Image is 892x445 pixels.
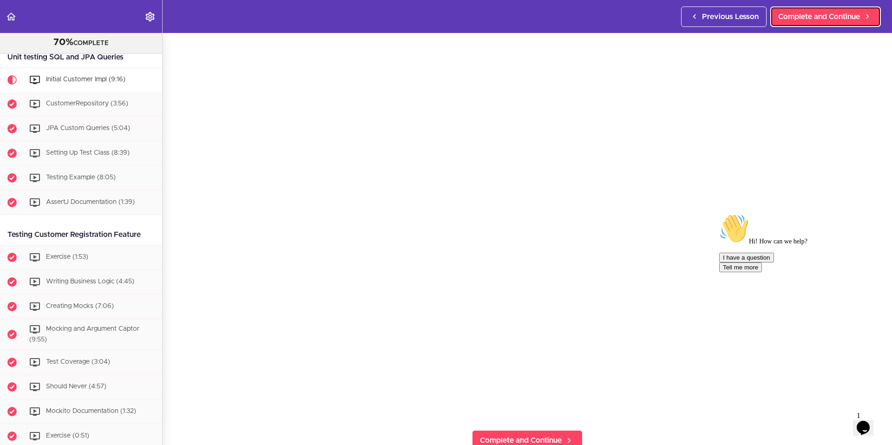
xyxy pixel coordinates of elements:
button: Tell me more [4,52,46,62]
span: Creating Mocks (7:06) [46,303,114,310]
img: :wave: [4,4,33,33]
span: Exercise (1:53) [46,254,88,261]
span: Previous Lesson [702,11,759,22]
span: 70% [53,38,73,47]
span: Setting Up Test Class (8:39) [46,150,130,157]
iframe: chat widget [715,210,883,403]
span: Initial Customer Impl (9:16) [46,77,125,83]
div: 👋Hi! How can we help?I have a questionTell me more [4,4,171,62]
span: Exercise (0:51) [46,432,89,439]
span: AssertJ Documentation (1:39) [46,199,135,206]
span: Testing Example (8:05) [46,175,116,181]
svg: Back to course curriculum [6,11,17,22]
span: Hi! How can we help? [4,28,92,35]
svg: Settings Menu [144,11,156,22]
div: COMPLETE [12,37,151,49]
span: JPA Custom Queries (5:04) [46,125,130,132]
a: Complete and Continue [770,7,881,27]
span: Mocking and Argument Captor (9:55) [29,326,139,343]
span: Mockito Documentation (1:32) [46,408,136,414]
span: CustomerRepository (3:56) [46,101,128,107]
span: Test Coverage (3:04) [46,359,110,365]
button: I have a question [4,43,59,52]
span: Should Never (4:57) [46,383,106,390]
span: Complete and Continue [778,11,860,22]
iframe: chat widget [853,408,883,436]
span: Writing Business Logic (4:45) [46,279,134,285]
a: Previous Lesson [681,7,767,27]
iframe: Video Player [181,26,873,415]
